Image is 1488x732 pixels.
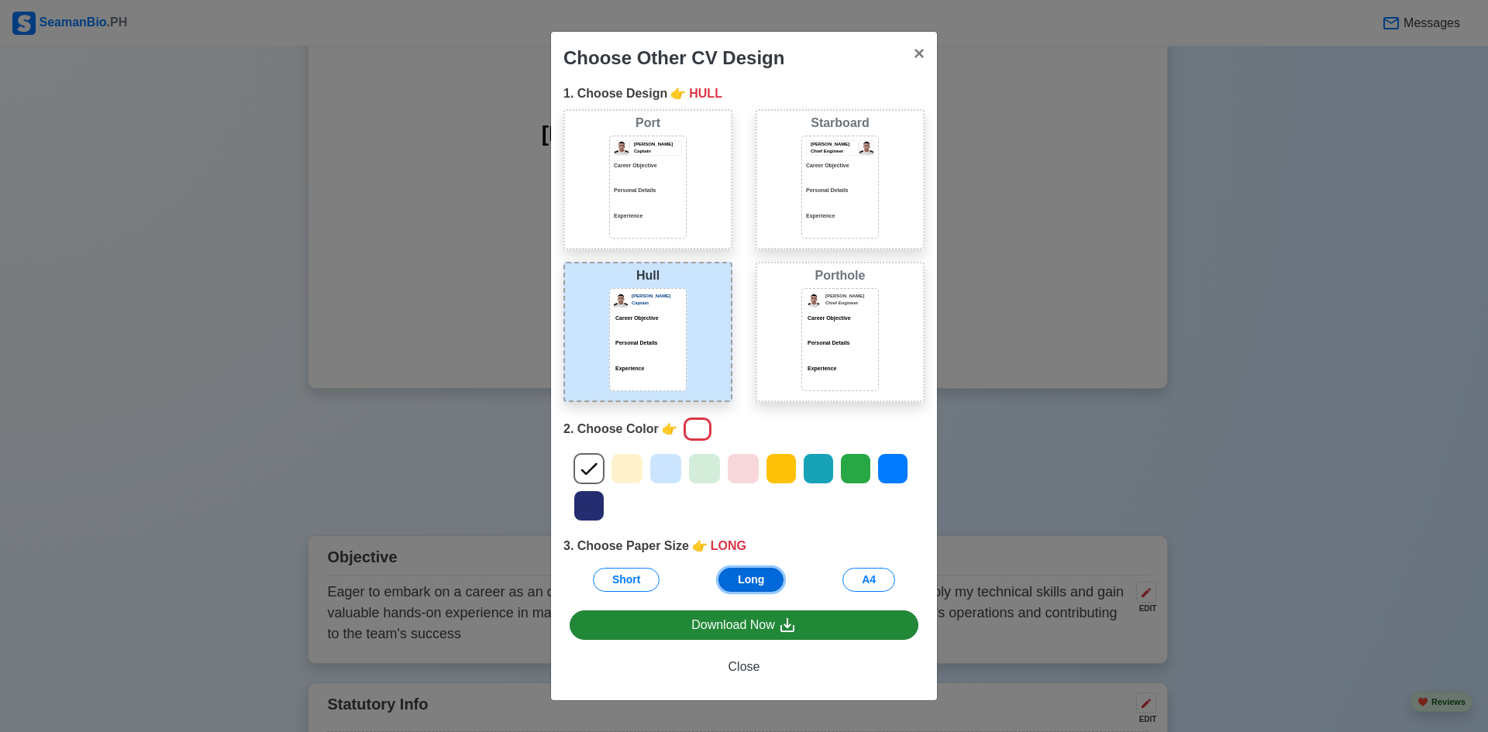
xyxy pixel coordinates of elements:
span: × [914,43,925,64]
p: [PERSON_NAME] [632,293,682,300]
span: point [692,537,708,555]
div: Career Objective [806,314,874,323]
p: Experience [806,212,874,221]
button: Long [718,568,784,592]
div: Starboard [760,114,920,132]
span: LONG [711,537,746,555]
a: Download Now [570,610,918,641]
div: Porthole [760,266,920,285]
p: Experience [614,212,682,221]
button: Close [570,652,918,682]
span: point [662,420,677,438]
p: Captain [632,300,682,307]
p: Career Objective [806,162,874,170]
p: Personal Details [614,187,682,195]
button: Short [593,568,660,592]
p: [PERSON_NAME] [634,141,681,148]
div: 1. Choose Design [563,84,925,103]
p: Captain [634,148,681,155]
div: 3. Choose Paper Size [563,537,925,555]
button: A4 [842,568,895,592]
span: HULL [689,84,722,103]
div: Personal Details [806,339,874,348]
span: Close [728,660,760,673]
div: 2. Choose Color [563,414,925,444]
p: Personal Details [614,339,682,348]
div: Hull [568,266,728,285]
p: [PERSON_NAME] [825,293,874,300]
span: point [670,84,686,103]
div: Choose Other CV Design [563,44,784,72]
div: Port [568,114,728,132]
p: Career Objective [614,162,682,170]
p: Experience [614,365,682,373]
div: Download Now [691,616,797,635]
div: Experience [806,365,874,373]
p: Chief Engineer [825,300,874,307]
p: Career Objective [614,314,682,323]
p: Personal Details [806,187,874,195]
p: [PERSON_NAME] [811,141,858,148]
p: Chief Engineer [811,148,858,155]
